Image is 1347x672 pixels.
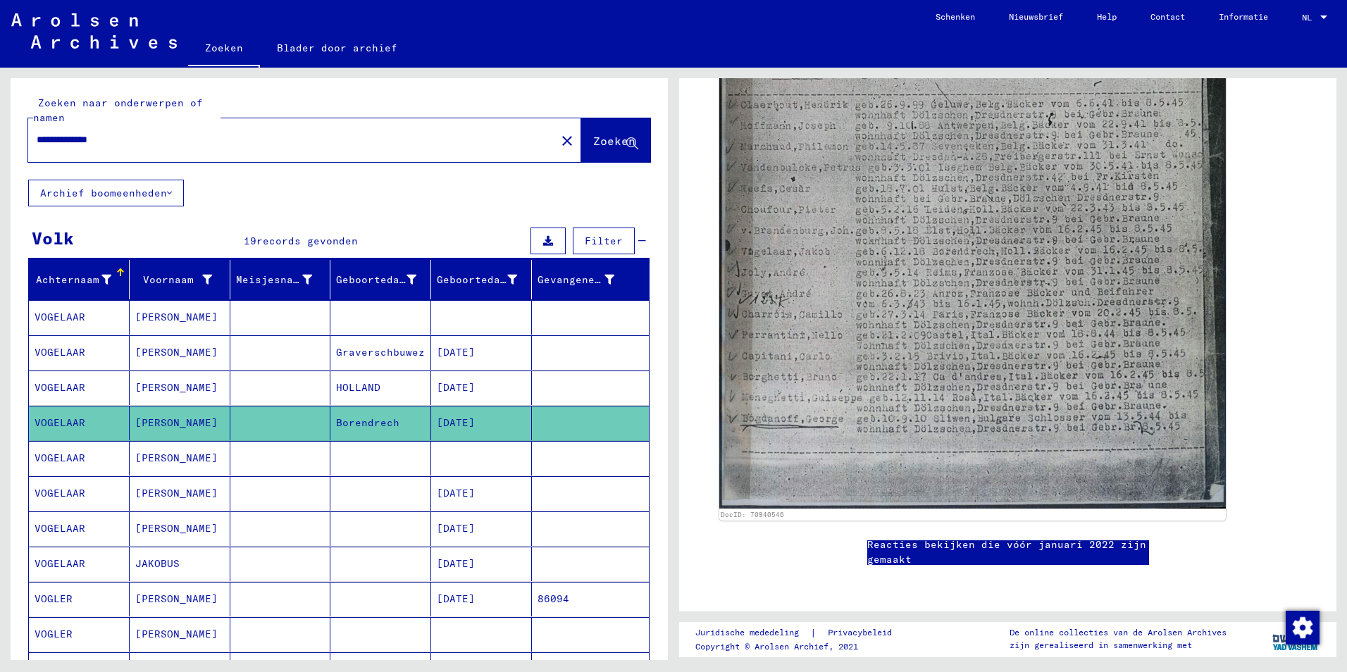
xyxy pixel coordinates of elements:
[695,640,909,653] p: Copyright © Arolsen Archief, 2021
[867,537,1149,567] a: Reacties bekijken die vóór januari 2022 zijn gemaakt
[29,441,130,475] mat-cell: VOGELAAR
[230,260,331,299] mat-header-cell: Maiden Name
[1286,611,1320,645] img: Toestemming wijzigen
[573,228,635,254] button: Filter
[256,235,358,247] span: records gevonden
[538,273,607,286] font: Gevangene #
[810,626,817,640] font: |
[29,406,130,440] mat-cell: VOGELAAR
[130,511,230,546] mat-cell: [PERSON_NAME]
[236,268,330,291] div: Meisjesnaam
[1010,626,1227,639] p: De online collecties van de Arolsen Archives
[593,134,635,148] span: Zoeken
[36,273,99,286] font: Achternaam
[431,371,532,405] mat-cell: [DATE]
[581,118,650,162] button: Zoeken
[437,273,519,286] font: Geboortedatum
[330,371,431,405] mat-cell: HOLLAND
[330,406,431,440] mat-cell: Borendrech
[130,300,230,335] mat-cell: [PERSON_NAME]
[330,260,431,299] mat-header-cell: Place of Birth
[29,582,130,616] mat-cell: VOGLER
[532,582,649,616] mat-cell: 86094
[11,13,177,49] img: Arolsen_neg.svg
[130,582,230,616] mat-cell: [PERSON_NAME]
[1010,639,1227,652] p: zijn gerealiseerd in samenwerking met
[330,335,431,370] mat-cell: Graverschbuwez
[135,268,230,291] div: Voornaam
[336,268,434,291] div: Geboortedatum
[260,31,414,65] a: Blader door archief
[28,180,184,206] button: Archief boomeenheden
[130,260,230,299] mat-header-cell: First Name
[29,260,130,299] mat-header-cell: Last Name
[437,268,535,291] div: Geboortedatum
[553,126,581,154] button: Duidelijk
[532,260,649,299] mat-header-cell: Prisoner #
[130,441,230,475] mat-cell: [PERSON_NAME]
[431,476,532,511] mat-cell: [DATE]
[143,273,194,286] font: Voornaam
[336,273,418,286] font: Geboortedatum
[721,511,784,518] a: DocID: 70940546
[431,511,532,546] mat-cell: [DATE]
[585,235,623,247] span: Filter
[431,335,532,370] mat-cell: [DATE]
[130,406,230,440] mat-cell: [PERSON_NAME]
[29,547,130,581] mat-cell: VOGELAAR
[431,406,532,440] mat-cell: [DATE]
[130,476,230,511] mat-cell: [PERSON_NAME]
[130,617,230,652] mat-cell: [PERSON_NAME]
[236,273,306,286] font: Meisjesnaam
[29,371,130,405] mat-cell: VOGELAAR
[29,511,130,546] mat-cell: VOGELAAR
[130,335,230,370] mat-cell: [PERSON_NAME]
[29,476,130,511] mat-cell: VOGELAAR
[1302,13,1317,23] span: NL
[431,547,532,581] mat-cell: [DATE]
[29,617,130,652] mat-cell: VOGLER
[35,268,129,291] div: Achternaam
[40,187,167,199] font: Archief boomeenheden
[559,132,576,149] mat-icon: close
[431,260,532,299] mat-header-cell: Date of Birth
[33,97,203,124] mat-label: Zoeken naar onderwerpen of namen
[32,225,74,251] div: Volk
[130,547,230,581] mat-cell: JAKOBUS
[695,626,810,640] a: Juridische mededeling
[1285,610,1319,644] div: Toestemming wijzigen
[188,31,260,68] a: Zoeken
[538,268,632,291] div: Gevangene #
[244,235,256,247] span: 19
[1270,621,1322,657] img: yv_logo.png
[130,371,230,405] mat-cell: [PERSON_NAME]
[29,335,130,370] mat-cell: VOGELAAR
[431,582,532,616] mat-cell: [DATE]
[817,626,909,640] a: Privacybeleid
[29,300,130,335] mat-cell: VOGELAAR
